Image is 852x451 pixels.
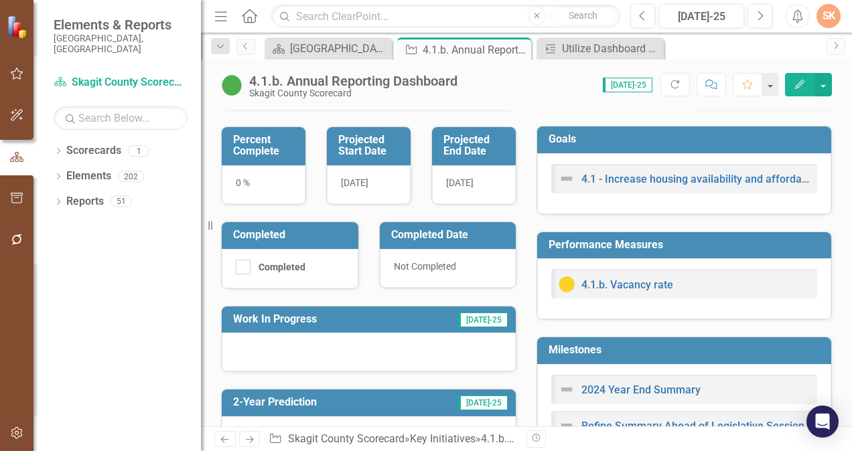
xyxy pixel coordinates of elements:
div: 51 [111,196,132,207]
h3: Work In Progress [233,313,405,325]
small: [GEOGRAPHIC_DATA], [GEOGRAPHIC_DATA] [54,33,188,55]
input: Search ClearPoint... [271,5,620,28]
h3: 2-Year Prediction [233,396,405,408]
h3: Goals [549,133,825,145]
input: Search Below... [54,106,188,130]
h3: Completed Date [391,229,510,241]
img: On Target [221,74,242,96]
span: [DATE]-25 [603,78,652,92]
span: [DATE]-25 [458,312,508,327]
div: Not Completed [380,249,516,288]
div: Open Intercom Messenger [806,405,839,438]
img: Not Defined [559,171,575,187]
a: 4.1.b. Vacancy rate [581,278,673,291]
div: 4.1.b. Annual Reporting Dashboard [249,74,457,88]
div: [GEOGRAPHIC_DATA] Page [290,40,388,57]
img: Not Defined [559,381,575,397]
a: Scorecards [66,143,121,159]
h3: Projected Start Date [338,134,404,157]
div: [DATE]-25 [664,9,739,25]
div: 4.1.b. Annual Reporting Dashboard [423,41,528,58]
img: Caution [559,276,575,292]
div: 0 % [222,165,305,204]
a: Utilize Dashboard to Message Value of North Star Initiative [540,40,660,57]
div: Skagit County Scorecard [249,88,457,98]
a: Key Initiatives [410,432,476,445]
span: Search [569,10,597,21]
a: Skagit County Scorecard [54,75,188,90]
h3: Performance Measures [549,239,825,251]
a: Skagit County Scorecard [288,432,405,445]
a: [GEOGRAPHIC_DATA] Page [268,40,388,57]
h3: Completed [233,229,352,241]
img: Not Defined [559,418,575,434]
button: SK [816,4,841,28]
div: » » [269,432,516,447]
span: Elements & Reports [54,17,188,33]
a: 2024 Year End Summary [581,383,701,396]
span: [DATE]-25 [458,395,508,410]
h3: Percent Complete [233,134,299,157]
h3: Projected End Date [443,134,509,157]
div: 4.1.b. Annual Reporting Dashboard [481,432,646,445]
span: [DATE] [341,177,368,188]
button: [DATE]-25 [659,4,744,28]
h3: Milestones [549,344,825,356]
a: Refine Summary Ahead of Legislative Session [581,420,804,432]
span: [DATE] [446,177,474,188]
div: 202 [118,171,144,182]
a: Elements [66,169,111,184]
button: Search [550,7,617,25]
a: Reports [66,194,104,209]
div: 1 [128,145,149,157]
div: Utilize Dashboard to Message Value of North Star Initiative [562,40,660,57]
img: ClearPoint Strategy [7,15,30,39]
